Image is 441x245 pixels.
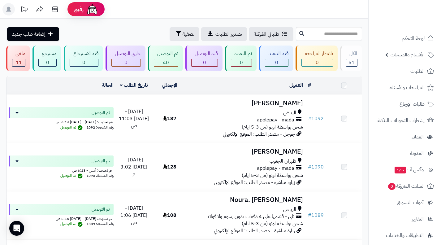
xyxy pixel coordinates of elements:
[154,59,178,66] div: 40
[92,158,110,164] span: تم التوصيل
[162,81,177,89] a: الإجمالي
[308,163,311,171] span: #
[372,129,437,144] a: العملاء
[183,30,194,38] span: تصفية
[399,17,435,30] img: logo-2.png
[191,50,218,57] div: قيد التوصيل
[410,149,424,158] span: المدونة
[348,59,355,66] span: 51
[207,213,294,220] span: تابي - قسّمها على 4 دفعات بدون رسوم ولا فوائد
[270,158,296,165] span: ظهران الجنوب
[240,59,243,66] span: 0
[372,31,437,46] a: لوحة التحكم
[9,118,114,125] div: اخر تحديث: [DATE] - [DATE] 6:14 ص
[192,59,218,66] div: 0
[46,59,49,66] span: 0
[346,50,357,57] div: الكل
[387,182,425,190] span: السلات المتروكة
[119,108,149,129] span: [DATE] - [DATE] 11:03 ص
[265,59,288,66] div: 0
[242,172,303,179] span: شحن بواسطة اوتو (من 3-5 ايام)
[82,59,85,66] span: 0
[86,173,114,178] span: رقم الشحنة: 1090
[86,125,114,130] span: رقم الشحنة: 1092
[339,46,363,71] a: الكل51
[120,81,148,89] a: تاريخ الطلب
[86,3,98,15] img: ai-face.png
[190,196,303,203] h3: Noura. [PERSON_NAME]
[63,46,104,71] a: قيد الاسترجاع 0
[70,59,98,66] div: 0
[283,206,296,213] span: الرياض
[257,116,294,124] span: applepay - mada
[203,59,206,66] span: 0
[231,59,252,66] div: 0
[265,50,288,57] div: قيد التنفيذ
[111,50,141,57] div: جاري التوصيل
[31,46,63,71] a: مسترجع 0
[223,130,295,138] span: جوجل - مصدر الطلب: الموقع الإلكتروني
[214,179,295,186] span: زيارة مباشرة - مصدر الطلب: الموقع الإلكتروني
[412,133,424,141] span: العملاء
[92,110,110,116] span: تم التوصيل
[147,46,184,71] a: تم التوصيل 40
[308,212,311,219] span: #
[372,162,437,177] a: وآتس آبجديد
[70,50,98,57] div: قيد الاسترجاع
[38,50,57,57] div: مسترجع
[60,173,84,178] span: تم التوصيل
[12,30,45,38] span: إضافة طلب جديد
[294,46,339,71] a: بانتظار المراجعة 0
[388,183,396,190] span: 0
[12,50,25,57] div: ملغي
[395,167,406,173] span: جديد
[190,100,303,107] h3: [PERSON_NAME]
[301,50,333,57] div: بانتظار المراجعة
[39,59,56,66] div: 0
[390,83,425,92] span: المراجعات والأسئلة
[386,231,424,240] span: التطبيقات والخدمات
[60,125,84,130] span: تم التوصيل
[190,148,303,155] h3: [PERSON_NAME]
[163,212,176,219] span: 108
[372,212,437,226] a: التقارير
[391,50,425,59] span: الأقسام والمنتجات
[170,27,199,41] button: تصفية
[258,46,294,71] a: قيد التنفيذ 0
[394,165,424,174] span: وآتس آب
[378,116,425,125] span: إشعارات التحويلات البنكية
[410,67,425,76] span: الطلبات
[102,81,114,89] a: الحالة
[372,146,437,161] a: المدونة
[372,64,437,79] a: الطلبات
[372,179,437,194] a: السلات المتروكة0
[249,27,293,41] a: طلباتي المُوكلة
[86,221,114,227] span: رقم الشحنة: 1089
[372,113,437,128] a: إشعارات التحويلات البنكية
[397,198,424,207] span: أدوات التسويق
[372,195,437,210] a: أدوات التسويق
[224,46,258,71] a: تم التنفيذ 0
[242,220,303,227] span: شحن بواسطة اوتو (من 3-5 ايام)
[254,30,279,38] span: طلباتي المُوكلة
[154,50,178,57] div: تم التوصيل
[372,228,437,243] a: التطبيقات والخدمات
[242,123,303,131] span: شحن بواسطة اوتو (من 3-5 ايام)
[5,46,31,71] a: ملغي 11
[308,163,324,171] a: #1090
[201,27,247,41] a: تصدير الطلبات
[60,221,84,227] span: تم التوصيل
[16,3,32,17] a: تحديثات المنصة
[112,59,141,66] div: 0
[275,59,278,66] span: 0
[214,227,295,234] span: زيارة مباشرة - مصدر الطلب: الموقع الإلكتروني
[9,215,114,221] div: اخر تحديث: [DATE] - [DATE] 6:15 ص
[316,59,319,66] span: 0
[74,6,84,13] span: رفيق
[308,81,311,89] a: #
[163,115,176,122] span: 187
[124,59,128,66] span: 0
[120,156,147,178] span: [DATE] - [DATE] 3:02 م
[120,204,147,226] span: [DATE] - [DATE] 1:06 ص
[16,59,22,66] span: 11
